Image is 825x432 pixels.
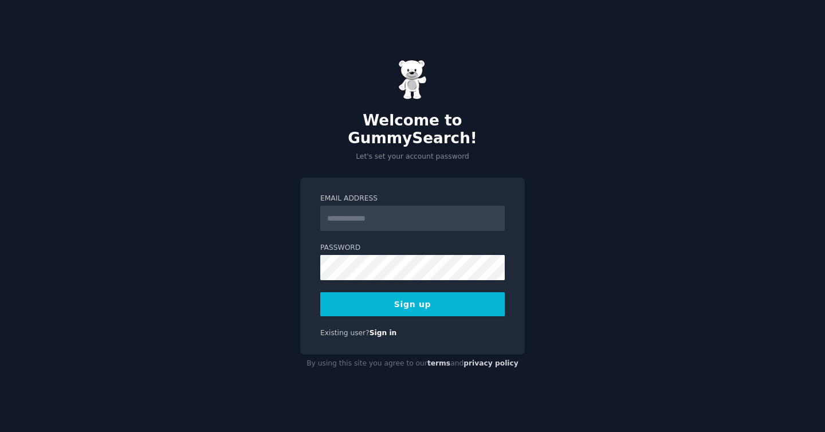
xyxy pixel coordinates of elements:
img: Gummy Bear [398,60,427,100]
button: Sign up [320,292,505,316]
div: By using this site you agree to our and [300,355,525,373]
label: Password [320,243,505,253]
span: Existing user? [320,329,370,337]
a: terms [427,359,450,367]
a: privacy policy [463,359,518,367]
p: Let's set your account password [300,152,525,162]
a: Sign in [370,329,397,337]
h2: Welcome to GummySearch! [300,112,525,148]
label: Email Address [320,194,505,204]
